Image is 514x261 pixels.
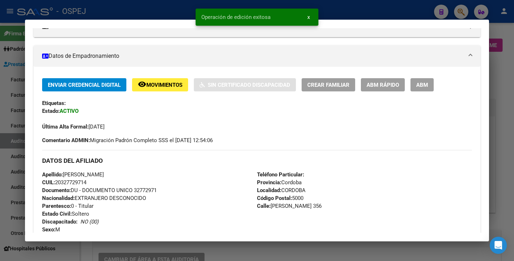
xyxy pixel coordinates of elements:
strong: ACTIVO [60,108,79,114]
span: Migración Padrón Completo SSS el [DATE] 12:54:06 [42,136,213,144]
button: Crear Familiar [302,78,355,91]
span: ABM Rápido [367,82,399,88]
strong: Estado Civil: [42,211,72,217]
button: Sin Certificado Discapacidad [194,78,296,91]
span: Soltero [42,211,89,217]
span: [DATE] [42,124,105,130]
div: Open Intercom Messenger [490,237,507,254]
span: CORDOBA [257,187,306,194]
strong: Código Postal: [257,195,292,201]
strong: Localidad: [257,187,281,194]
span: [PERSON_NAME] 356 [257,203,322,209]
span: M [42,226,60,233]
strong: Calle: [257,203,271,209]
strong: Nacionalidad: [42,195,75,201]
button: x [302,11,316,24]
strong: Parentesco: [42,203,71,209]
span: x [307,14,310,20]
span: 20327729714 [42,179,86,186]
strong: Discapacitado: [42,219,77,225]
mat-expansion-panel-header: Datos de Empadronamiento [34,45,480,67]
strong: Última Alta Formal: [42,124,89,130]
i: NO (00) [80,219,99,225]
span: 0 - Titular [42,203,94,209]
mat-icon: remove_red_eye [138,80,146,89]
h3: DATOS DEL AFILIADO [42,157,472,165]
span: Operación de edición exitosa [201,14,271,21]
strong: Teléfono Particular: [257,171,304,178]
button: Movimientos [132,78,188,91]
mat-panel-title: Datos de Empadronamiento [42,52,463,60]
button: Enviar Credencial Digital [42,78,126,91]
button: ABM [410,78,434,91]
span: Enviar Credencial Digital [48,82,121,88]
strong: Apellido: [42,171,63,178]
strong: Comentario ADMIN: [42,137,90,144]
strong: Documento: [42,187,71,194]
strong: Estado: [42,108,60,114]
strong: Etiquetas: [42,100,66,106]
strong: Sexo: [42,226,55,233]
span: ABM [416,82,428,88]
span: EXTRANJERO DESCONOCIDO [42,195,146,201]
span: DU - DOCUMENTO UNICO 32772971 [42,187,157,194]
strong: CUIL: [42,179,55,186]
span: [PERSON_NAME] [42,171,104,178]
span: 5000 [257,195,303,201]
span: Cordoba [257,179,302,186]
span: Movimientos [146,82,182,88]
span: Crear Familiar [307,82,349,88]
button: ABM Rápido [361,78,405,91]
strong: Provincia: [257,179,281,186]
span: Sin Certificado Discapacidad [208,82,290,88]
